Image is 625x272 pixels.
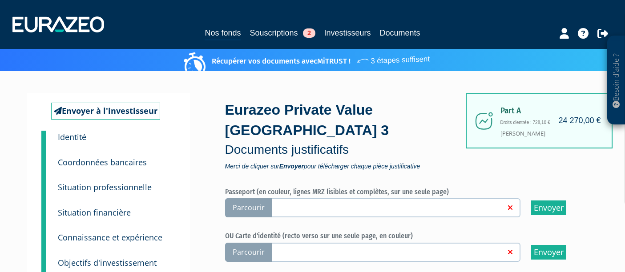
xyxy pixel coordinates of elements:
[317,56,351,66] a: MiTRUST !
[58,257,157,268] small: Objectifs d'investissement
[380,27,420,39] a: Documents
[51,103,160,120] a: Envoyer à l'investisseur
[225,141,470,159] p: Documents justificatifs
[58,207,131,218] small: Situation financière
[611,40,621,120] p: Besoin d'aide ?
[225,163,470,169] span: Merci de cliquer sur pour télécharger chaque pièce justificative
[531,245,566,260] input: Envoyer
[225,243,272,262] span: Parcourir
[225,198,272,217] span: Parcourir
[225,100,470,169] div: Eurazeo Private Value [GEOGRAPHIC_DATA] 3
[531,200,566,215] input: Envoyer
[41,244,46,272] a: 6
[303,28,315,38] span: 2
[41,219,46,247] a: 5
[12,16,104,32] img: 1732889491-logotype_eurazeo_blanc_rvb.png
[41,144,46,172] a: 2
[279,163,304,170] strong: Envoyer
[41,194,46,222] a: 4
[324,27,371,39] a: Investisseurs
[356,49,430,67] span: 3 étapes suffisent
[58,232,162,243] small: Connaissance et expérience
[41,131,46,148] a: 1
[58,132,86,142] small: Identité
[186,51,430,67] p: Récupérer vos documents avec
[58,182,152,192] small: Situation professionnelle
[205,27,241,40] a: Nos fonds
[225,188,594,196] h6: Passeport (en couleur, lignes MRZ lisibles et complètes, sur une seule page)
[250,27,315,39] a: Souscriptions2
[225,232,594,240] h6: OU Carte d'identité (recto verso sur une seule page, en couleur)
[58,157,147,168] small: Coordonnées bancaires
[41,169,46,196] a: 3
